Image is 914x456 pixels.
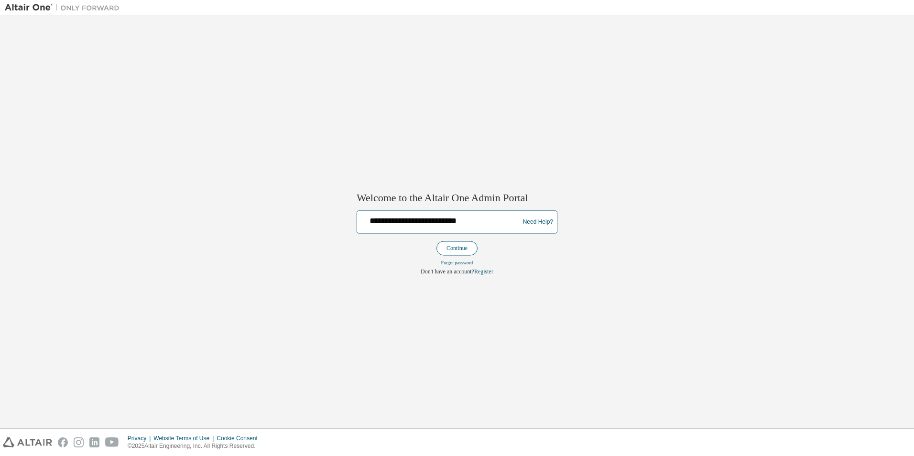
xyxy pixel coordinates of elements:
[128,434,153,442] div: Privacy
[5,3,124,12] img: Altair One
[58,437,68,447] img: facebook.svg
[499,214,510,226] keeper-lock: Open Keeper Popup
[153,434,217,442] div: Website Terms of Use
[3,437,52,447] img: altair_logo.svg
[421,269,474,275] span: Don't have an account?
[217,434,263,442] div: Cookie Consent
[74,437,84,447] img: instagram.svg
[436,241,478,256] button: Continue
[441,261,473,266] a: Forgot password
[89,437,99,447] img: linkedin.svg
[128,442,263,450] p: © 2025 Altair Engineering, Inc. All Rights Reserved.
[474,269,493,275] a: Register
[357,191,557,205] h2: Welcome to the Altair One Admin Portal
[105,437,119,447] img: youtube.svg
